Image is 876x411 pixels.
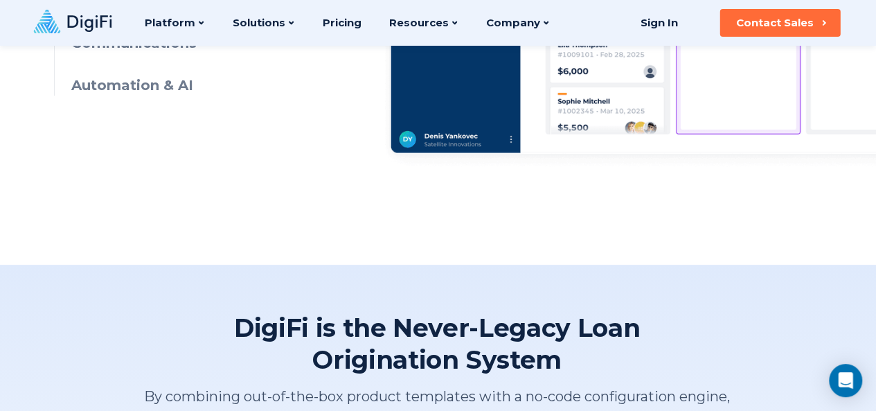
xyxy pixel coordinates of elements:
button: Contact Sales [719,9,840,37]
span: Origination System [234,344,640,376]
span: DigiFi is the Never-Legacy Loan [234,312,640,344]
div: Contact Sales [736,16,814,30]
div: Open Intercom Messenger [829,364,862,397]
a: Sign In [623,9,695,37]
h3: Automation & AI [71,76,323,96]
